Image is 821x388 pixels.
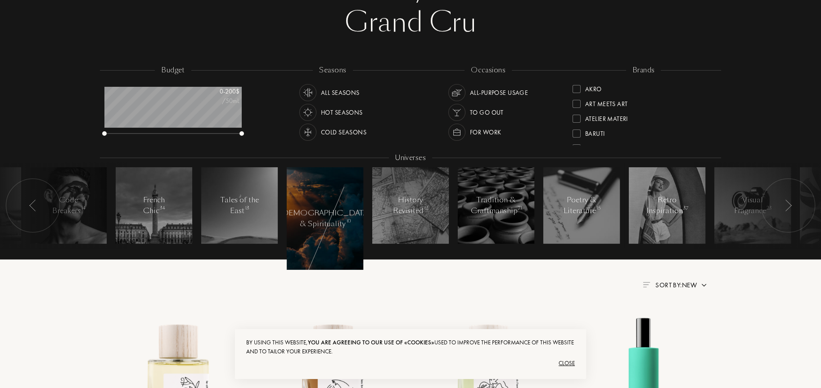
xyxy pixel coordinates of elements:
[321,84,360,101] div: All Seasons
[585,126,605,138] div: Baruti
[155,65,191,76] div: budget
[302,126,314,138] img: usage_season_cold_white.svg
[470,104,504,121] div: To go Out
[302,106,314,119] img: usage_season_hot_white.svg
[321,124,366,141] div: Cold Seasons
[194,87,239,96] div: 0 - 200 $
[585,96,627,108] div: Art Meets Art
[585,81,602,94] div: Akro
[785,200,792,211] img: arr_left.svg
[308,339,434,346] span: you are agreeing to our use of «cookies»
[585,111,628,123] div: Atelier Materi
[451,126,463,138] img: usage_occasion_work_white.svg
[655,281,697,290] span: Sort by: New
[518,205,522,211] span: 71
[392,195,430,216] div: History Revisited
[646,195,688,216] div: Retro Inspiration
[470,124,501,141] div: For Work
[221,195,259,216] div: Tales of the East
[683,205,688,211] span: 37
[321,104,363,121] div: Hot Seasons
[389,153,432,163] div: Universes
[563,195,601,216] div: Poetry & Literature
[700,281,708,289] img: arrow.png
[160,205,165,211] span: 34
[302,86,314,99] img: usage_season_average_white.svg
[451,106,463,119] img: usage_occasion_party_white.svg
[107,4,714,40] div: Grand Cru
[643,282,650,287] img: filter_by.png
[135,195,173,216] div: French Chic
[245,205,249,211] span: 13
[280,208,370,229] div: [DEMOGRAPHIC_DATA] & Spirituality
[246,338,575,356] div: By using this website, used to improve the performance of this website and to tailor your experie...
[626,65,661,76] div: brands
[194,96,239,106] div: /50mL
[470,84,528,101] div: All-purpose Usage
[246,356,575,370] div: Close
[424,205,429,211] span: 12
[596,205,600,211] span: 15
[451,86,463,99] img: usage_occasion_all_white.svg
[471,195,522,216] div: Tradition & Craftmanship
[313,65,352,76] div: seasons
[585,141,630,153] div: Binet-Papillon
[29,200,36,211] img: arr_left.svg
[346,218,351,224] span: 10
[465,65,512,76] div: occasions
